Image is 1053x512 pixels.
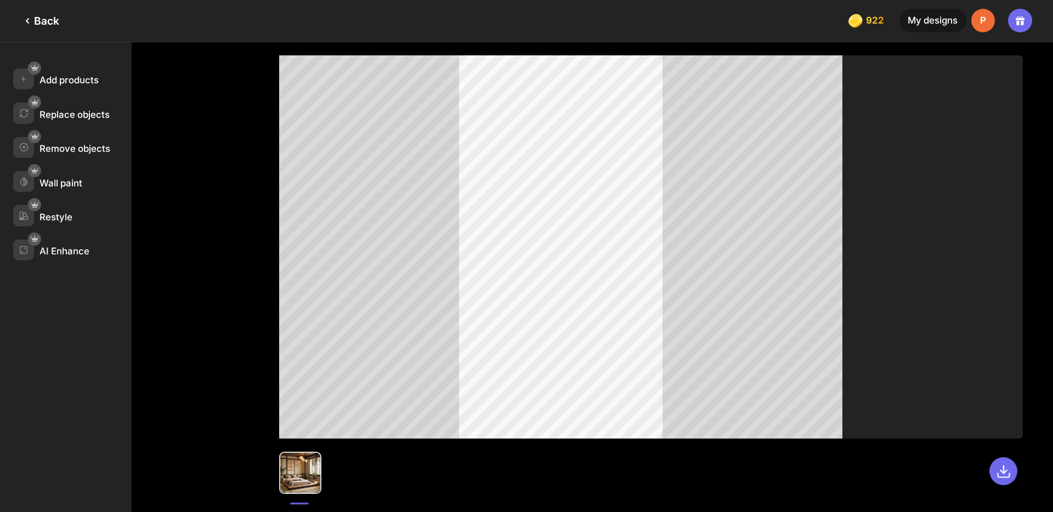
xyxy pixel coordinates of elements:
div: Wall paint [39,178,82,189]
div: P [971,9,995,32]
div: Replace objects [39,109,110,120]
div: AI Enhance [39,246,89,257]
span: 922 [866,15,886,26]
div: My designs [899,9,966,32]
div: Remove objects [39,143,110,154]
div: Back [21,14,59,27]
div: Restyle [39,212,72,223]
div: Add products [39,75,99,86]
